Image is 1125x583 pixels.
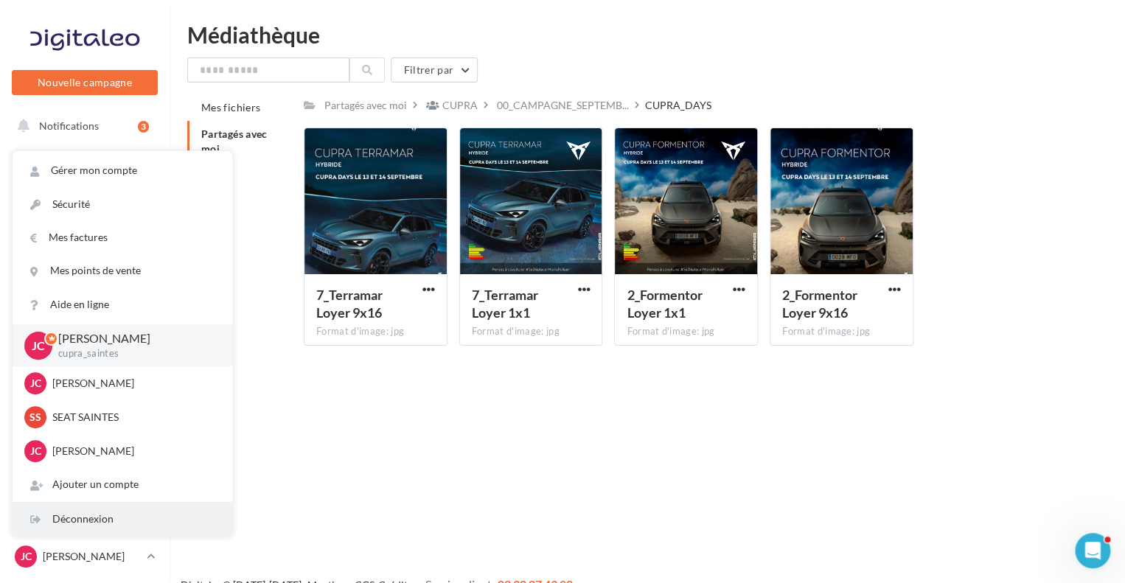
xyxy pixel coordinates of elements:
a: Gérer mon compte [13,154,232,187]
a: JC [PERSON_NAME] [12,542,158,570]
button: Nouvelle campagne [12,70,158,95]
span: Notifications [39,119,99,132]
div: CUPRA_DAYS [645,98,711,113]
a: PLV et print personnalisable [9,405,161,448]
p: [PERSON_NAME] [58,330,209,347]
span: JC [32,337,45,354]
a: Campagnes [9,259,161,290]
span: 7_Terramar Loyer 1x1 [472,287,538,321]
p: [PERSON_NAME] [43,549,141,564]
button: Notifications 3 [9,111,155,142]
span: Partagés avec moi [201,128,268,155]
a: Mes factures [13,221,232,254]
span: JC [30,444,41,458]
span: 7_Terramar Loyer 9x16 [316,287,383,321]
div: Format d'image: jpg [472,325,591,338]
span: 00_CAMPAGNE_SEPTEMB... [497,98,629,113]
a: Visibilité en ligne [9,222,161,253]
div: 3 [138,121,149,133]
div: Format d'image: jpg [627,325,745,338]
a: Mes points de vente [13,254,232,287]
p: [PERSON_NAME] [52,444,215,458]
p: cupra_saintes [58,347,209,360]
a: Calendrier [9,369,161,399]
div: Partagés avec moi [324,98,407,113]
a: Campagnes DataOnDemand [9,454,161,498]
span: 2_Formentor Loyer 1x1 [627,287,702,321]
span: JC [30,376,41,391]
a: Aide en ligne [13,288,232,321]
div: Ajouter un compte [13,468,232,501]
div: Médiathèque [187,24,1107,46]
p: SEAT SAINTES [52,410,215,425]
span: SS [29,410,41,425]
iframe: Intercom live chat [1075,533,1110,568]
a: Contacts [9,295,161,326]
div: Déconnexion [13,503,232,536]
span: 2_Formentor Loyer 9x16 [782,287,857,321]
button: Filtrer par [391,57,478,83]
span: Mes fichiers [201,101,260,114]
span: JC [21,549,32,564]
div: Format d'image: jpg [316,325,435,338]
div: CUPRA [442,98,478,113]
a: Médiathèque [9,332,161,363]
a: Sécurité [13,188,232,221]
div: Format d'image: jpg [782,325,901,338]
a: Boîte de réception2 [9,184,161,215]
a: Opérations [9,147,161,178]
p: [PERSON_NAME] [52,376,215,391]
